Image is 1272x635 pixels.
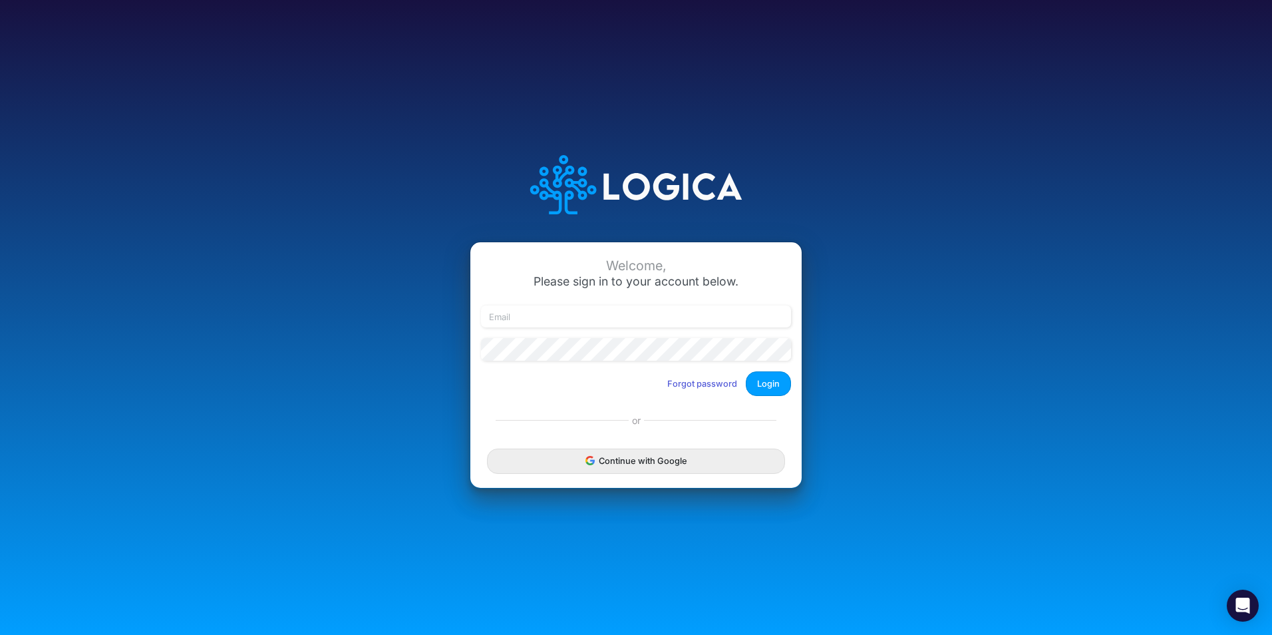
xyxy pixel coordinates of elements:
button: Continue with Google [487,449,785,473]
div: Open Intercom Messenger [1227,590,1259,622]
button: Login [746,371,791,396]
input: Email [481,306,791,328]
div: Welcome, [481,258,791,274]
span: Please sign in to your account below. [534,274,738,288]
button: Forgot password [659,373,746,395]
